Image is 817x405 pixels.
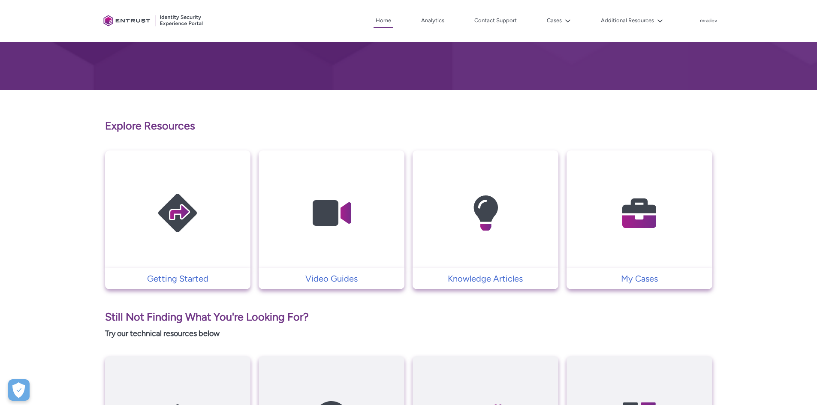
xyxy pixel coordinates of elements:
img: Video Guides [291,167,372,259]
a: Knowledge Articles [413,272,558,285]
p: Explore Resources [105,118,712,134]
button: Open Preferences [8,379,30,401]
button: Cases [545,14,573,27]
p: Still Not Finding What You're Looking For? [105,309,712,325]
p: My Cases [571,272,708,285]
a: Analytics, opens in new tab [419,14,446,27]
a: My Cases [567,272,712,285]
a: Getting Started [105,272,251,285]
p: mradev [700,18,717,24]
img: My Cases [599,167,680,259]
img: Knowledge Articles [445,167,526,259]
p: Video Guides [263,272,400,285]
a: Video Guides [259,272,404,285]
p: Try our technical resources below [105,328,712,339]
div: Cookie Preferences [8,379,30,401]
p: Knowledge Articles [417,272,554,285]
p: Getting Started [109,272,247,285]
a: Contact Support [472,14,519,27]
img: Getting Started [137,167,218,259]
a: Home [374,14,393,28]
button: Additional Resources [599,14,665,27]
button: User Profile mradev [699,16,718,24]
